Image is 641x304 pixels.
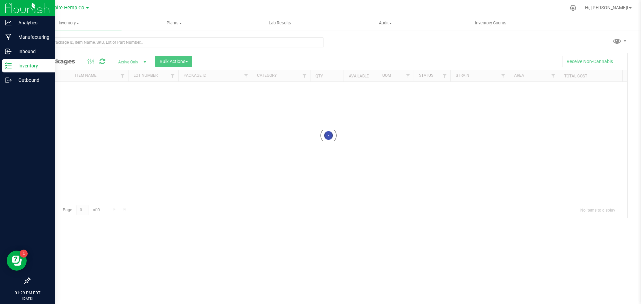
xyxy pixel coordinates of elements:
iframe: Resource center unread badge [20,250,28,258]
p: Inventory [12,62,52,70]
p: Analytics [12,19,52,27]
a: Inventory Counts [438,16,544,30]
iframe: Resource center [7,251,27,271]
div: Manage settings [569,5,577,11]
input: Search Package ID, Item Name, SKU, Lot or Part Number... [29,37,324,47]
p: 01:29 PM EDT [3,290,52,296]
span: Hi, [PERSON_NAME]! [585,5,628,10]
span: Lab Results [260,20,300,26]
a: Lab Results [227,16,333,30]
inline-svg: Manufacturing [5,34,12,40]
a: Inventory [16,16,122,30]
a: Audit [333,16,438,30]
span: Audit [333,20,438,26]
p: [DATE] [3,296,52,301]
span: Inventory [16,20,122,26]
p: Manufacturing [12,33,52,41]
inline-svg: Analytics [5,19,12,26]
span: Plants [122,20,227,26]
p: Inbound [12,47,52,55]
inline-svg: Inbound [5,48,12,55]
inline-svg: Outbound [5,77,12,83]
span: Inventory Counts [466,20,515,26]
span: Empire Hemp Co. [47,5,85,11]
a: Plants [122,16,227,30]
inline-svg: Inventory [5,62,12,69]
p: Outbound [12,76,52,84]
